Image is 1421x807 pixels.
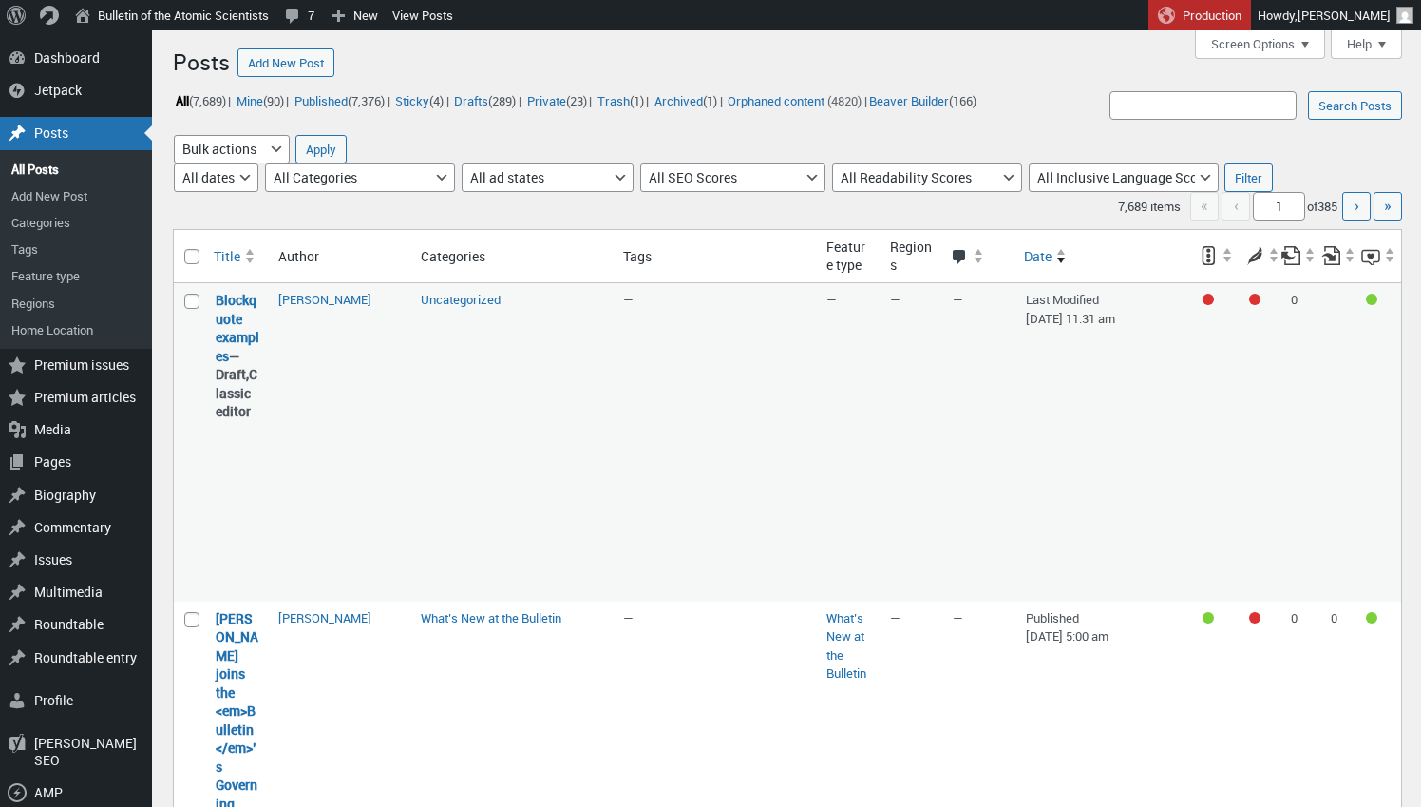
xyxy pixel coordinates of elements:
[237,48,334,77] a: Add New Post
[595,88,649,113] li: |
[1366,294,1377,305] div: Good
[1307,198,1339,215] span: of
[630,92,644,109] span: (1)
[943,240,1016,274] a: Comments Sort ascending.
[652,88,722,113] li: |
[623,609,634,626] span: —
[826,609,866,682] a: What’s New at the Bulletin
[421,291,501,308] a: Uncategorized
[216,291,260,421] strong: —
[951,249,969,268] span: Comments
[881,230,944,283] th: Regions
[1331,30,1402,59] button: Help
[726,89,827,111] a: Orphaned content
[488,92,516,109] span: (289)
[421,609,561,626] a: What’s New at the Bulletin
[452,89,519,111] a: Drafts(289)
[1249,294,1260,305] div: Needs improvement
[1118,198,1181,215] span: 7,689 items
[1224,163,1273,192] input: Filter
[817,230,881,283] th: Feature type
[1374,192,1402,221] a: Last page
[1188,239,1234,273] a: SEO score
[524,89,589,111] a: Private(23)
[269,230,410,283] th: Author
[623,291,634,308] span: —
[1203,294,1214,305] div: Focus keyphrase not set
[1190,192,1219,221] span: «
[1016,283,1188,602] td: Last Modified [DATE] 11:31 am
[348,92,385,109] span: (7,376)
[263,92,284,109] span: (90)
[566,92,587,109] span: (23)
[524,88,592,113] li: |
[1249,612,1260,624] div: Needs improvement
[1281,239,1317,273] a: Outgoing internal links
[1317,198,1337,215] span: 385
[278,609,371,626] a: [PERSON_NAME]
[1024,247,1052,266] span: Date
[652,89,719,111] a: Archived(1)
[949,92,976,109] span: (166)
[1308,91,1402,120] input: Search Posts
[1222,192,1250,221] span: ‹
[890,609,900,626] span: —
[452,88,521,113] li: |
[953,291,963,308] span: —
[234,88,289,113] li: |
[393,88,449,113] li: |
[953,609,963,626] span: —
[1298,7,1391,24] span: [PERSON_NAME]
[278,291,371,308] a: [PERSON_NAME]
[393,89,446,111] a: Sticky(4)
[595,89,646,111] a: Trash(1)
[429,92,444,109] span: (4)
[726,88,862,113] li: (4820)
[173,89,228,111] a: All(7,689)
[173,40,230,81] h1: Posts
[292,88,389,113] li: |
[1281,283,1321,602] td: 0
[867,89,979,111] a: Beaver Builder(166)
[206,240,270,274] a: Title Sort ascending.
[1355,195,1359,216] span: ›
[1016,240,1188,274] a: Date
[173,88,979,113] ul: |
[216,365,257,420] span: Classic editor
[1321,239,1356,273] a: Received internal links
[1342,192,1371,221] a: Next page
[614,230,817,283] th: Tags
[1361,239,1396,273] a: Inclusive language score
[292,89,387,111] a: Published(7,376)
[1195,30,1325,59] button: Screen Options
[214,247,240,266] span: Title
[1366,612,1377,624] div: Good
[1384,195,1392,216] span: »
[703,92,717,109] span: (1)
[173,88,231,113] li: |
[1235,239,1280,273] a: Readability score
[189,92,226,109] span: (7,689)
[234,89,286,111] a: Mine(90)
[411,230,615,283] th: Categories
[216,291,259,365] a: “Blockquote examples” (Edit)
[295,135,347,163] input: Apply
[216,365,249,383] span: Draft,
[890,291,900,308] span: —
[826,291,837,308] span: —
[1203,612,1214,624] div: Good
